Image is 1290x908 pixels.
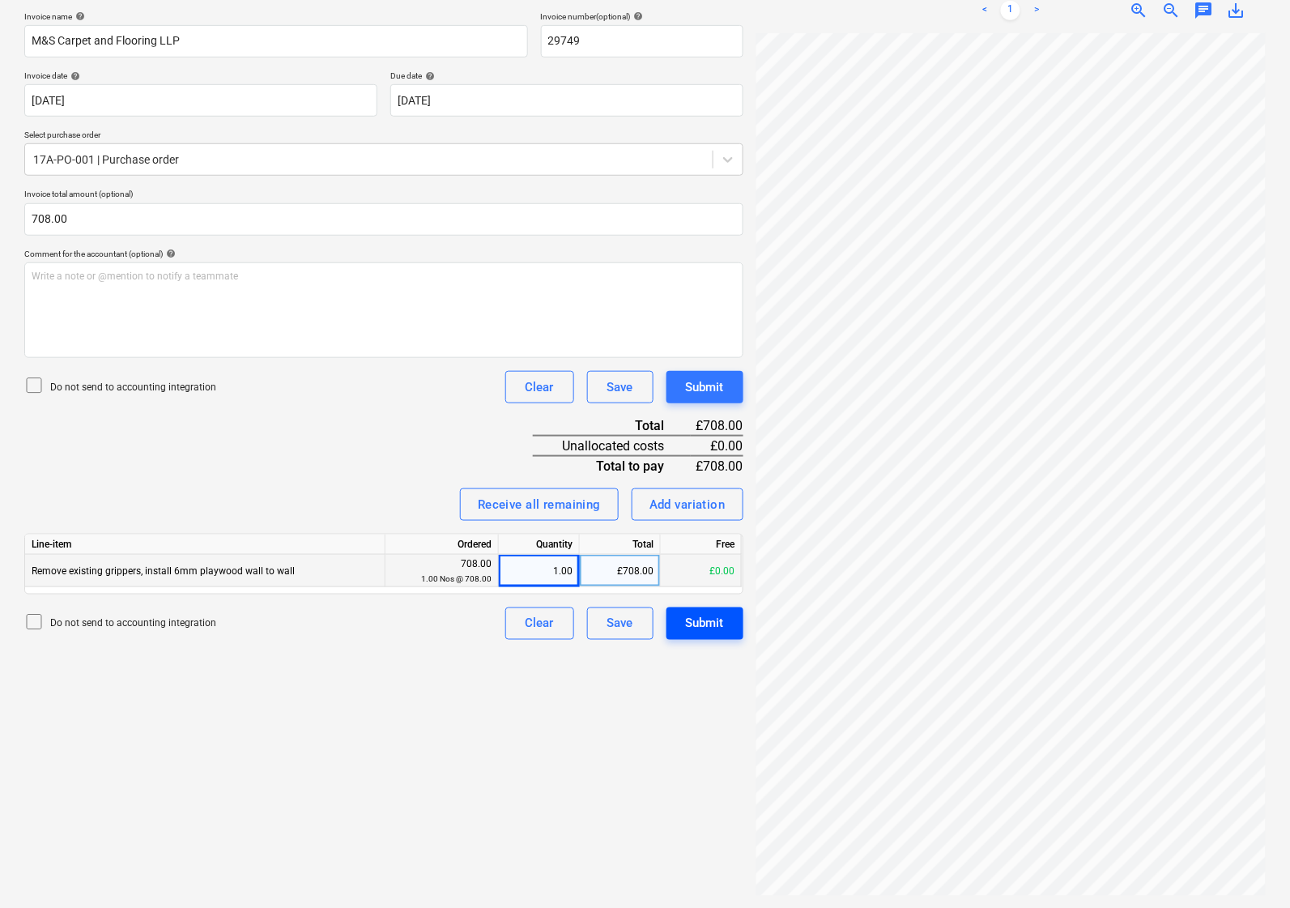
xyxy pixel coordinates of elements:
[67,71,80,81] span: help
[24,189,743,202] p: Invoice total amount (optional)
[661,555,742,587] div: £0.00
[163,249,176,258] span: help
[390,70,743,81] div: Due date
[686,377,724,398] div: Submit
[25,535,385,555] div: Line-item
[526,613,554,634] div: Clear
[533,436,691,456] div: Unallocated costs
[631,11,644,21] span: help
[691,436,743,456] div: £0.00
[1194,1,1214,20] span: chat
[478,494,601,515] div: Receive all remaining
[72,11,85,21] span: help
[666,607,743,640] button: Submit
[1027,1,1046,20] a: Next page
[691,456,743,475] div: £708.00
[526,377,554,398] div: Clear
[533,456,691,475] div: Total to pay
[607,377,633,398] div: Save
[541,11,743,22] div: Invoice number (optional)
[24,130,743,143] p: Select purchase order
[24,249,743,259] div: Comment for the accountant (optional)
[691,416,743,436] div: £708.00
[505,371,574,403] button: Clear
[460,488,619,521] button: Receive all remaining
[422,71,435,81] span: help
[50,381,216,394] p: Do not send to accounting integration
[24,70,377,81] div: Invoice date
[24,203,743,236] input: Invoice total amount (optional)
[649,494,726,515] div: Add variation
[1130,1,1149,20] span: zoom_in
[1209,830,1290,908] iframe: Chat Widget
[390,84,743,117] input: Due date not specified
[1162,1,1181,20] span: zoom_out
[32,565,295,577] span: Remove existing grippers, install 6mm playwood wall to wall
[50,617,216,631] p: Do not send to accounting integration
[580,535,661,555] div: Total
[632,488,743,521] button: Add variation
[24,84,377,117] input: Invoice date not specified
[587,371,654,403] button: Save
[505,607,574,640] button: Clear
[505,555,573,587] div: 1.00
[385,535,499,555] div: Ordered
[580,555,661,587] div: £708.00
[666,371,743,403] button: Submit
[421,574,492,583] small: 1.00 Nos @ 708.00
[1001,1,1020,20] a: Page 1 is your current page
[533,416,691,436] div: Total
[541,25,743,58] input: Invoice number
[661,535,742,555] div: Free
[1227,1,1246,20] span: save_alt
[24,11,528,22] div: Invoice name
[975,1,994,20] a: Previous page
[587,607,654,640] button: Save
[499,535,580,555] div: Quantity
[686,613,724,634] div: Submit
[607,613,633,634] div: Save
[392,556,492,586] div: 708.00
[24,25,528,58] input: Invoice name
